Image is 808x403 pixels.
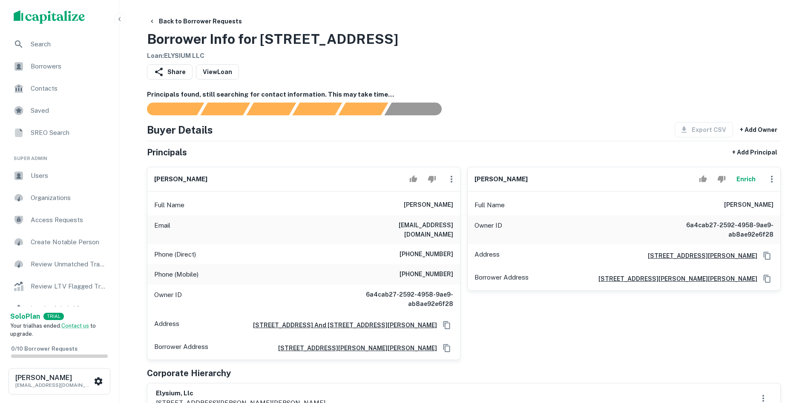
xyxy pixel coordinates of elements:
span: Users [31,171,107,181]
button: Accept [406,171,421,188]
span: Access Requests [31,215,107,225]
p: Owner ID [474,220,502,239]
span: Organizations [31,193,107,203]
a: Saved [7,100,112,121]
h6: Principals found, still searching for contact information. This may take time... [147,90,781,100]
button: Copy Address [761,249,773,262]
div: Documents found, AI parsing details... [246,103,296,115]
h6: Loan : ELYSIUM LLC [147,51,398,61]
a: Organizations [7,188,112,208]
span: Borrowers [31,61,107,71]
a: Search [7,34,112,54]
a: Contacts [7,78,112,99]
h5: Corporate Hierarchy [147,367,231,380]
button: Enrich [733,171,760,188]
p: Email [154,220,170,239]
a: Borrowers [7,56,112,77]
button: Copy Address [440,342,453,354]
div: Principals found, AI now looking for contact information... [292,103,342,115]
iframe: Chat Widget [765,335,808,376]
p: Address [154,319,179,332]
a: SREO Search [7,123,112,143]
h6: [PHONE_NUMBER] [400,249,453,260]
p: Phone (Direct) [154,249,196,260]
div: AI fulfillment process complete. [385,103,452,115]
p: Address [474,249,500,262]
a: SoloPlan [10,312,40,322]
a: ViewLoan [196,64,239,80]
span: Search [31,39,107,49]
button: Copy Address [440,319,453,332]
li: Super Admin [7,145,112,166]
h5: Principals [147,146,187,159]
p: Phone (Mobile) [154,269,198,280]
span: SREO Search [31,128,107,138]
button: Reject [714,171,729,188]
img: capitalize-logo.png [14,10,85,24]
p: [EMAIL_ADDRESS][DOMAIN_NAME] [15,381,92,389]
p: Borrower Address [474,272,529,285]
button: Copy Address [761,272,773,285]
button: Accept [696,171,710,188]
a: Review Unmatched Transactions [7,254,112,274]
a: Access Requests [7,210,112,230]
a: Lender Admin View [7,298,112,319]
h6: elysium, llc [156,389,325,398]
button: Reject [424,171,439,188]
p: Full Name [474,200,505,210]
div: TRIAL [43,313,64,320]
span: Your trial has ended. to upgrade. [10,323,96,337]
span: Saved [31,106,107,116]
span: 0 / 10 Borrower Requests [11,346,78,352]
a: Review LTV Flagged Transactions [7,276,112,297]
span: Review Unmatched Transactions [31,259,107,269]
button: + Add Owner [736,122,781,137]
button: + Add Principal [729,145,781,160]
div: Principals found, still searching for contact information. This may take time... [338,103,388,115]
a: [STREET_ADDRESS][PERSON_NAME] [641,251,757,260]
h6: [PHONE_NUMBER] [400,269,453,280]
p: Owner ID [154,290,182,309]
button: Share [147,64,193,80]
p: Borrower Address [154,342,208,354]
div: Your request is received and processing... [200,103,250,115]
h6: [EMAIL_ADDRESS][DOMAIN_NAME] [351,220,453,239]
a: [STREET_ADDRESS][PERSON_NAME][PERSON_NAME] [271,343,437,353]
h6: 6a4cab27-2592-4958-9ae9-ab8ae92e6f28 [351,290,453,309]
strong: Solo Plan [10,312,40,320]
button: [PERSON_NAME][EMAIL_ADDRESS][DOMAIN_NAME] [9,368,110,394]
span: Create Notable Person [31,237,107,247]
h6: [PERSON_NAME] [724,200,773,210]
h6: [PERSON_NAME] [154,174,207,184]
button: Back to Borrower Requests [145,14,245,29]
h6: [STREET_ADDRESS][PERSON_NAME][PERSON_NAME] [592,274,757,283]
h3: Borrower Info for [STREET_ADDRESS] [147,29,398,49]
a: Create Notable Person [7,232,112,252]
h6: [PERSON_NAME] [404,200,453,210]
span: Contacts [31,83,107,94]
a: Contact us [61,323,89,329]
span: Lender Admin View [31,303,107,314]
h4: Buyer Details [147,122,213,137]
a: Users [7,166,112,186]
div: Sending borrower request to AI... [137,103,201,115]
a: [STREET_ADDRESS] And [STREET_ADDRESS][PERSON_NAME] [246,320,437,330]
h6: [PERSON_NAME] [474,174,528,184]
span: Review LTV Flagged Transactions [31,281,107,292]
h6: [PERSON_NAME] [15,374,92,381]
